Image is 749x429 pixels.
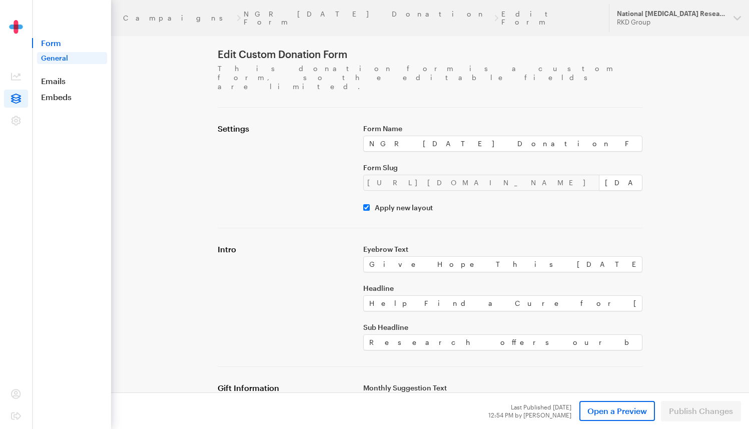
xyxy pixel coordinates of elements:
label: Monthly Suggestion Text [363,384,643,392]
h4: Intro [218,244,351,254]
a: NGR [DATE] Donation Form [244,10,492,26]
label: Form Slug [363,164,643,172]
button: National [MEDICAL_DATA] Research RKD Group [609,4,749,32]
a: General [37,52,107,64]
label: Sub Headline [363,323,643,331]
label: Eyebrow Text [363,245,643,253]
div: Last Published [DATE] 12:54 PM by [PERSON_NAME] [488,403,571,419]
div: [URL][DOMAIN_NAME] [363,175,599,191]
p: This donation form is a custom form, so the editable fields are limited. [218,64,643,91]
span: Form [32,38,111,48]
a: Open a Preview [579,401,655,421]
div: National [MEDICAL_DATA] Research [617,10,725,18]
h4: Gift Information [218,383,351,393]
a: Emails [32,76,111,86]
label: Form Name [363,125,643,133]
h1: Edit Custom Donation Form [218,48,643,60]
h4: Settings [218,124,351,134]
span: Open a Preview [587,405,647,417]
a: Embeds [32,92,111,102]
label: Headline [363,284,643,292]
label: Apply new layout [370,204,433,212]
a: Campaigns [123,14,234,22]
div: RKD Group [617,18,725,27]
